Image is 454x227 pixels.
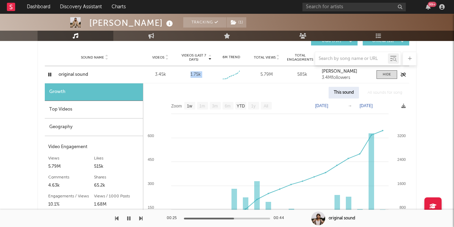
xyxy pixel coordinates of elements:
[316,39,347,43] span: UGC ( 797 )
[59,71,131,78] a: original sound
[398,157,406,162] text: 2400
[148,182,154,186] text: 300
[94,200,140,209] div: 1.68M
[367,39,399,43] span: Official ( 15 )
[167,214,180,223] div: 00:25
[237,104,245,109] text: YTD
[315,56,388,62] input: Search by song name or URL
[264,104,268,109] text: All
[171,104,182,109] text: Zoom
[199,104,205,109] text: 1m
[227,17,246,28] button: (1)
[274,214,287,223] div: 00:44
[48,143,140,151] div: Video Engagement
[363,37,409,45] button: Official(15)
[48,200,94,209] div: 10.1%
[251,104,256,109] text: 1y
[398,182,406,186] text: 1600
[212,104,218,109] text: 3m
[226,17,247,28] span: ( 1 )
[94,173,140,182] div: Shares
[362,87,407,99] div: All sounds for song
[45,118,143,136] div: Geography
[45,83,143,101] div: Growth
[190,71,201,78] div: 1.75k
[94,182,140,190] div: 65.2k
[183,17,226,28] button: Tracking
[45,101,143,118] div: Top Videos
[322,69,357,74] strong: [PERSON_NAME]
[311,37,358,45] button: UGC(797)
[302,3,406,11] input: Search for artists
[48,173,94,182] div: Comments
[187,104,193,109] text: 1w
[48,182,94,190] div: 4.63k
[94,192,140,200] div: Views / 1000 Posts
[48,192,94,200] div: Engagements / Views
[322,69,370,74] a: [PERSON_NAME]
[360,103,373,108] text: [DATE]
[329,215,355,221] div: original sound
[144,71,176,78] div: 3.45k
[94,154,140,163] div: Likes
[148,205,154,209] text: 150
[426,4,431,10] button: 99+
[48,154,94,163] div: Views
[148,134,154,138] text: 600
[400,205,406,209] text: 800
[348,103,352,108] text: →
[322,75,370,80] div: 3.4M followers
[94,163,140,171] div: 515k
[398,134,406,138] text: 3200
[48,163,94,171] div: 5.79M
[251,71,283,78] div: 5.79M
[329,87,359,99] div: This sound
[315,103,328,108] text: [DATE]
[148,157,154,162] text: 450
[428,2,436,7] div: 99 +
[225,104,231,109] text: 6m
[286,71,318,78] div: 585k
[89,17,175,29] div: [PERSON_NAME]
